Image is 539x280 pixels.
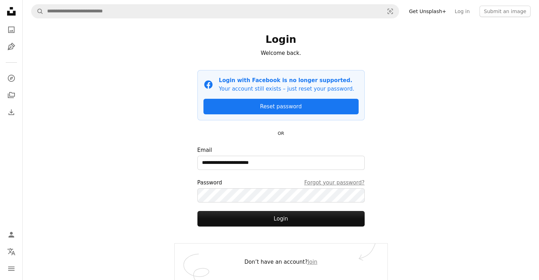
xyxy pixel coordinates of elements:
[4,4,18,20] a: Home — Unsplash
[197,211,365,227] button: Login
[197,146,365,170] label: Email
[4,23,18,37] a: Photos
[405,6,450,17] a: Get Unsplash+
[278,131,284,136] small: OR
[304,178,364,187] a: Forgot your password?
[4,245,18,259] button: Language
[219,76,354,85] p: Login with Facebook is no longer supported.
[479,6,530,17] button: Submit an image
[219,85,354,93] p: Your account still exists – just reset your password.
[450,6,474,17] a: Log in
[308,259,317,265] a: Join
[4,88,18,102] a: Collections
[197,156,365,170] input: Email
[197,33,365,46] h1: Login
[32,5,44,18] button: Search Unsplash
[31,4,399,18] form: Find visuals sitewide
[4,71,18,85] a: Explore
[4,105,18,119] a: Download History
[4,40,18,54] a: Illustrations
[197,188,365,202] input: PasswordForgot your password?
[382,5,399,18] button: Visual search
[203,99,359,114] a: Reset password
[4,228,18,242] a: Log in / Sign up
[197,49,365,57] p: Welcome back.
[197,178,365,187] div: Password
[4,262,18,276] button: Menu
